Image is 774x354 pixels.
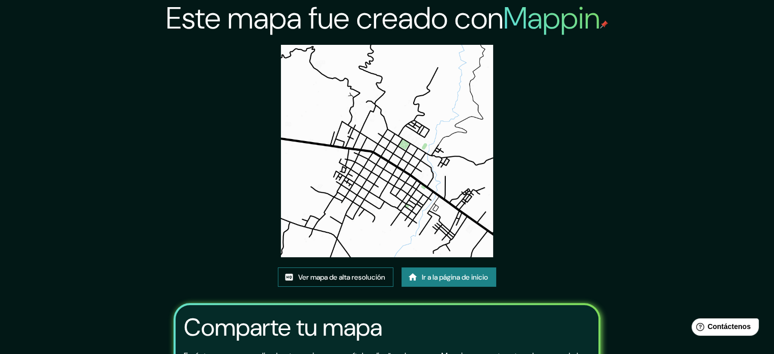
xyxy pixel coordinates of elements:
[683,314,763,343] iframe: Lanzador de widgets de ayuda
[402,267,496,287] a: Ir a la página de inicio
[281,45,493,257] img: created-map
[278,267,393,287] a: Ver mapa de alta resolución
[184,311,382,343] font: Comparte tu mapa
[298,273,385,282] font: Ver mapa de alta resolución
[600,20,608,29] img: pin de mapeo
[422,273,488,282] font: Ir a la página de inicio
